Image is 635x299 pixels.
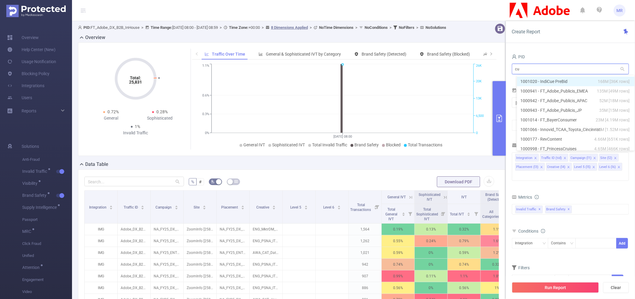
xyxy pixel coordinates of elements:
div: Sort [203,205,206,208]
i: icon: caret-up [141,205,144,206]
i: Filter menu [373,191,381,223]
li: Traffic ID (tid) [540,154,568,162]
i: icon: caret-down [402,214,405,215]
p: ENG_PSNA_ITDM_ZI_A743156_DCForrTEIV2_1x1 [5544616] [250,270,282,282]
span: Traffic Over Time [212,52,245,56]
span: Level 6 [323,205,335,209]
span: Invalid Traffic [515,206,543,213]
div: Integration [516,154,533,162]
span: Unified [22,250,72,262]
p: IMG [85,247,117,258]
p: ZoomInfo [25874] [184,282,216,294]
p: IMG [85,235,117,247]
a: Overview [7,32,39,44]
span: Reports [22,108,36,113]
b: Time Zone: [229,25,248,30]
tspan: 20K [476,79,482,83]
i: icon: caret-up [304,205,308,206]
span: Click Fraud [22,238,72,250]
li: Site (l2) [599,154,619,162]
p: NA_FY25_DX_Eng_ITDM [285065] [151,282,183,294]
i: icon: close [618,166,621,169]
li: 1001020 - IndiCue PreBid [517,77,635,86]
div: Traffic ID (tid) [541,154,562,162]
span: Dimensions [512,143,540,148]
i: icon: caret-up [402,212,405,213]
p: 1% [481,282,513,294]
span: Blocked [386,142,401,147]
span: Engagement [22,274,72,286]
i: icon: left [195,52,199,56]
span: General & Sophisticated IVT by Category [266,52,341,56]
i: icon: caret-down [175,207,178,209]
p: ZoomInfo [25874] [184,270,216,282]
i: icon: down [543,242,546,246]
p: ZoomInfo [25874] [184,247,216,258]
span: Site [194,205,201,209]
div: Sort [109,205,113,208]
span: General IVT [388,195,406,199]
button: Add [612,275,624,285]
span: Visibility [22,181,40,185]
p: 1.1% [448,270,480,282]
a: Integrations [7,80,44,92]
p: NA_FY25_DX_Eng_ITDM [285065] [151,259,183,270]
span: Conditions [519,229,545,233]
div: Site (l2) [600,154,612,162]
i: Filter menu [439,204,447,223]
span: Supply Intelligence [22,205,59,209]
p: ENG_PSNA_ITDM_ZI_A743157_24TLunlockperaiguiV1_1x1 [5544620] [250,235,282,247]
tspan: 6,500 [476,114,484,118]
i: Filter menu [472,204,480,223]
div: Invalid Traffic [111,130,160,136]
a: Usage Notification [7,56,56,68]
button: Clear [603,282,629,293]
div: Sort [337,205,341,208]
p: Adobe_DX_B2B_InHouse [34382] [118,282,150,294]
p: 1.2% [481,247,513,258]
i: icon: line-chart [205,52,209,56]
p: 0.13% [415,224,447,235]
p: 0.56% [448,282,480,294]
p: NA_FY25_DX_Eng_ITDM_ZI_1x1 [9758730] [217,270,249,282]
span: 23M [4.19M rows] [596,117,630,123]
i: icon: caret-down [241,207,245,209]
button: Run Report [512,282,599,293]
input: Search... [84,177,184,186]
div: ≥ [558,275,564,285]
span: > [414,25,420,30]
p: ZoomInfo [25874] [184,235,216,247]
li: Level 6 (l6) [598,163,622,171]
span: 0.28% [156,109,168,114]
span: MR [617,5,623,17]
span: > [388,25,393,30]
h2: Overview [85,34,105,41]
p: 907 [349,270,381,282]
b: No Conditions [365,25,388,30]
li: 1000998 - FT_PrincessCruises [517,144,635,154]
p: Adobe_DX_B2B_InHouse [34382] [118,224,150,235]
p: IMG [85,259,117,270]
tspan: 0.6% [202,93,209,97]
i: icon: caret-down [304,207,308,209]
a: Users [7,92,32,104]
p: 0% [415,282,447,294]
span: Time Range [512,88,540,93]
span: Sophisticated IVT [419,193,441,202]
i: icon: down [570,242,574,246]
li: 1000942 - FT_Adobe_Publicis_APAC [517,96,635,105]
div: Sort [272,205,276,208]
p: ZoomInfo [25874] [184,224,216,235]
span: 4.66M [651K rows] [594,136,630,142]
p: 0.59% [382,247,414,258]
span: Anti-Fraud [22,154,72,166]
div: Sort [141,205,144,208]
b: No Time Dimensions [319,25,354,30]
span: > [140,25,145,30]
b: No Solutions [426,25,446,30]
i: icon: close [614,157,617,160]
p: NA_FY25_ENT_AWA_Category_Data_ZI_1x1 [9668693] [217,247,249,258]
i: icon: close [567,166,570,169]
div: General [87,115,136,121]
span: % [191,179,194,184]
